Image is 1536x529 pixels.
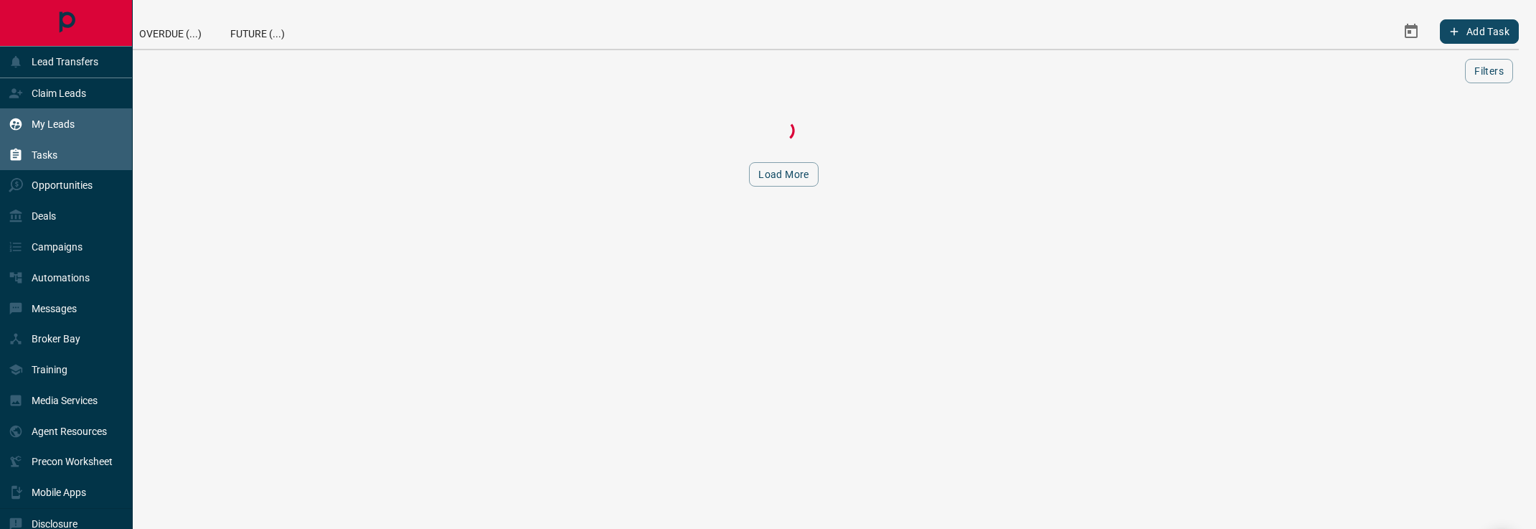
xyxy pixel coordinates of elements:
button: Add Task [1440,19,1519,44]
div: Overdue (...) [125,14,216,49]
div: Future (...) [216,14,299,49]
div: Loading [712,116,856,145]
button: Load More [749,162,819,187]
button: Select Date Range [1394,14,1428,49]
button: Filters [1465,59,1513,83]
